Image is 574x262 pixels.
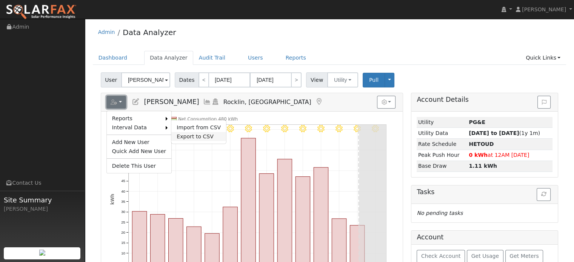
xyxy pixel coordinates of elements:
span: Get Meters [509,253,539,259]
span: (1y 1m) [469,130,540,136]
span: Dates [175,72,199,87]
text: 35 [121,199,125,204]
span: View [306,72,328,87]
span: Pull [369,77,379,83]
i: 8/12 - Clear [335,125,343,132]
td: Peak Push Hour [417,150,467,161]
h5: Tasks [417,188,552,196]
a: Audit Trail [193,51,231,65]
a: < [199,72,209,87]
text: 20 [121,230,125,234]
img: retrieve [39,250,45,256]
a: Export to CSV [171,132,226,141]
i: 8/08 - Clear [263,125,270,132]
span: [PERSON_NAME] [522,6,566,12]
a: Multi-Series Graph [203,98,211,106]
strong: 1.11 kWh [469,163,497,169]
text: 30 [121,210,125,214]
button: Refresh [537,188,551,201]
a: Admin [98,29,115,35]
i: 8/09 - Clear [281,125,288,132]
span: User [101,72,122,87]
a: Quick Add New User [107,147,171,156]
i: No pending tasks [417,210,463,216]
a: Add New User [107,138,171,147]
text: 15 [121,241,125,245]
span: [PERSON_NAME] [144,98,199,106]
text: Net Consumption 480 kWh [178,116,238,122]
text: 40 [121,189,125,193]
span: Rocklin, [GEOGRAPHIC_DATA] [223,98,311,106]
a: Edit User (35547) [132,98,140,106]
td: Rate Schedule [417,139,467,150]
button: Issue History [537,96,551,109]
a: Data Analyzer [144,51,193,65]
button: Utility [327,72,358,87]
strong: 0 kWh [469,152,488,158]
a: Data Analyzer [123,28,176,37]
strong: T [469,141,494,147]
a: Import from CSV [171,123,226,132]
a: Reports [107,114,166,123]
span: Site Summary [4,195,81,205]
h5: Account Details [417,96,552,104]
img: SolarFax [6,4,77,20]
input: Select a User [121,72,170,87]
a: Map [315,98,323,106]
td: at 12AM [DATE] [468,150,553,161]
a: Reports [280,51,312,65]
text: 10 [121,251,125,255]
button: Pull [363,73,385,87]
i: 8/10 - Clear [299,125,306,132]
i: 8/11 - Clear [317,125,325,132]
a: > [291,72,302,87]
span: Get Usage [471,253,499,259]
text: kWh [109,194,115,205]
a: Interval Data [107,123,166,132]
text: 45 [121,179,125,183]
td: Utility Data [417,128,467,139]
i: 8/06 - Clear [226,125,234,132]
i: 8/13 - Clear [354,125,361,132]
span: Check Account [421,253,461,259]
strong: [DATE] to [DATE] [469,130,519,136]
a: Dashboard [93,51,133,65]
td: Utility [417,117,467,128]
text: 25 [121,220,125,224]
strong: ID: 17181881, authorized: 08/15/25 [469,119,485,125]
a: Login As (last Never) [211,98,220,106]
a: Users [242,51,269,65]
a: Delete This User [107,161,171,170]
i: 8/07 - Clear [245,125,252,132]
a: Quick Links [520,51,566,65]
td: Base Draw [417,161,467,172]
div: [PERSON_NAME] [4,205,81,213]
h5: Account [417,233,443,241]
